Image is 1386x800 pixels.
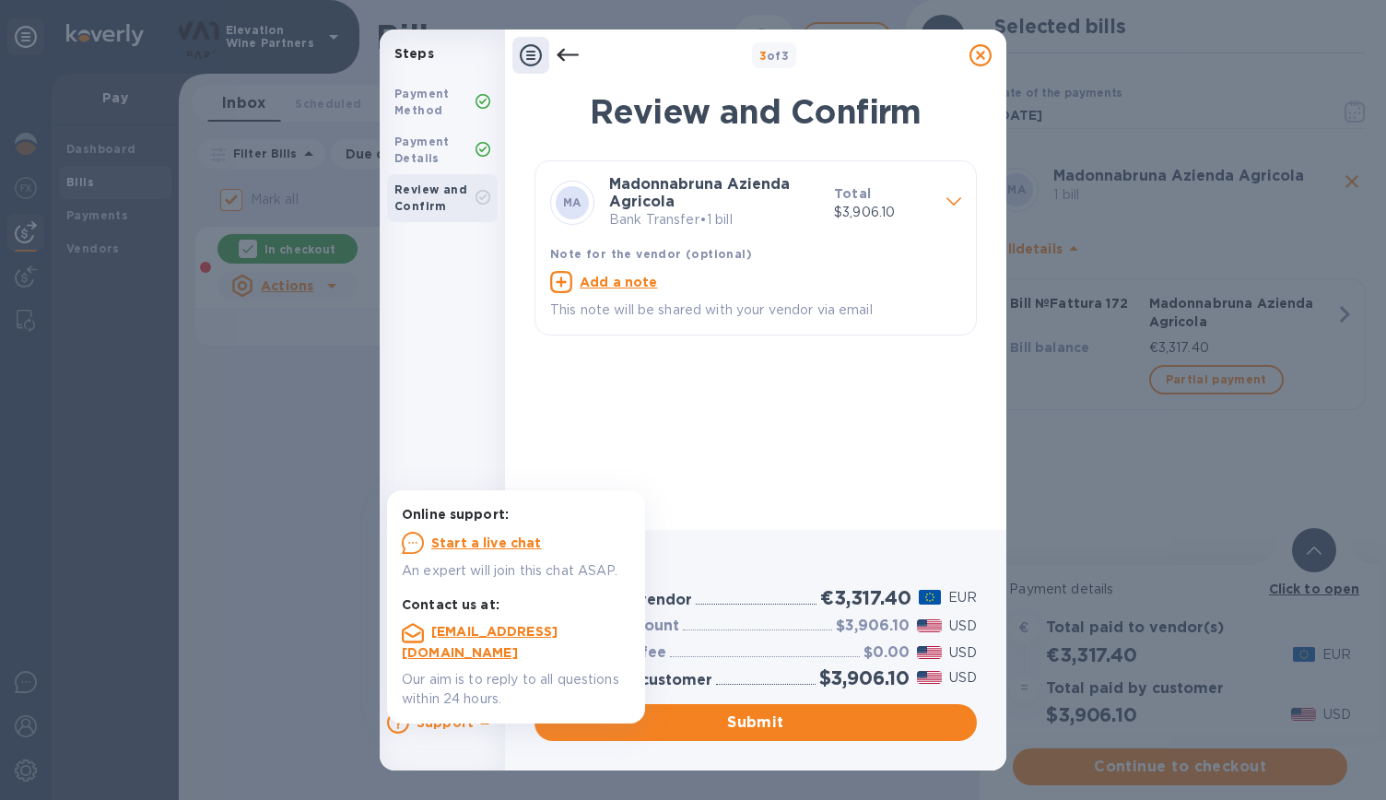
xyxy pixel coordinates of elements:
[394,135,450,165] b: Payment Details
[534,704,977,741] button: Submit
[863,644,910,662] h3: $0.00
[836,618,910,635] h3: $3,906.10
[834,203,932,222] p: $3,906.10
[394,87,450,117] b: Payment Method
[563,195,581,209] b: MA
[819,666,910,689] h2: $3,906.10
[417,715,474,730] b: Support
[820,586,910,609] h2: €3,317.40
[402,670,630,709] p: Our aim is to reply to all questions within 24 hours.
[580,275,658,289] u: Add a note
[550,247,752,261] b: Note for the vendor (optional)
[948,588,977,607] p: EUR
[917,646,942,659] img: USD
[402,624,558,660] a: [EMAIL_ADDRESS][DOMAIN_NAME]
[402,507,509,522] b: Online support:
[534,92,977,131] h1: Review and Confirm
[402,597,499,612] b: Contact us at:
[917,671,942,684] img: USD
[394,46,434,61] b: Steps
[759,49,790,63] b: of 3
[949,617,977,636] p: USD
[834,186,871,201] b: Total
[550,300,961,320] p: This note will be shared with your vendor via email
[609,175,790,210] b: Madonnabruna Azienda Agricola
[431,535,542,550] u: Start a live chat
[949,643,977,663] p: USD
[550,176,961,320] div: MAMadonnabruna Azienda AgricolaBank Transfer•1 billTotal$3,906.10Note for the vendor (optional)Ad...
[609,210,819,229] p: Bank Transfer • 1 bill
[394,182,467,213] b: Review and Confirm
[402,561,630,581] p: An expert will join this chat ASAP.
[549,712,962,734] span: Submit
[949,668,977,688] p: USD
[917,619,942,632] img: USD
[759,49,767,63] span: 3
